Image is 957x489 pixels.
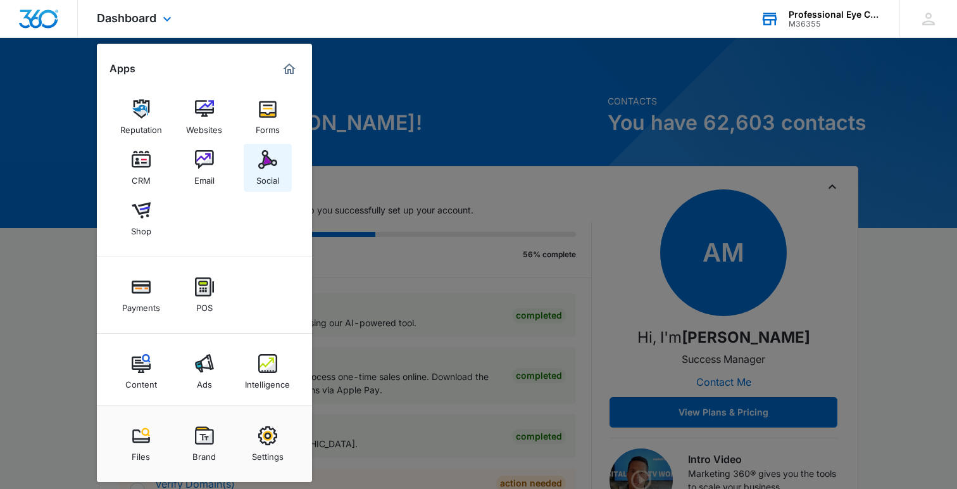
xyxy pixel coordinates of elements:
div: account name [789,10,881,20]
a: Social [244,144,292,192]
a: Brand [180,420,228,468]
div: Forms [256,118,280,135]
div: Brand [192,445,216,462]
a: Email [180,144,228,192]
div: Content [125,373,157,390]
div: Email [194,169,215,186]
div: account id [789,20,881,29]
span: Dashboard [97,11,156,25]
div: Payments [122,296,160,313]
a: Marketing 360® Dashboard [279,59,299,79]
div: Social [256,169,279,186]
a: Ads [180,348,228,396]
h2: Apps [109,63,135,75]
a: Content [117,348,165,396]
a: Shop [117,194,165,243]
div: Intelligence [245,373,290,390]
a: Websites [180,93,228,141]
a: Payments [117,271,165,319]
a: Files [117,420,165,468]
div: Shop [131,220,151,236]
a: CRM [117,144,165,192]
div: Reputation [120,118,162,135]
a: Forms [244,93,292,141]
a: Settings [244,420,292,468]
div: POS [196,296,213,313]
a: Intelligence [244,348,292,396]
div: Ads [197,373,212,390]
div: Websites [186,118,222,135]
a: Reputation [117,93,165,141]
div: Files [132,445,150,462]
div: CRM [132,169,151,186]
a: POS [180,271,228,319]
div: Settings [252,445,284,462]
